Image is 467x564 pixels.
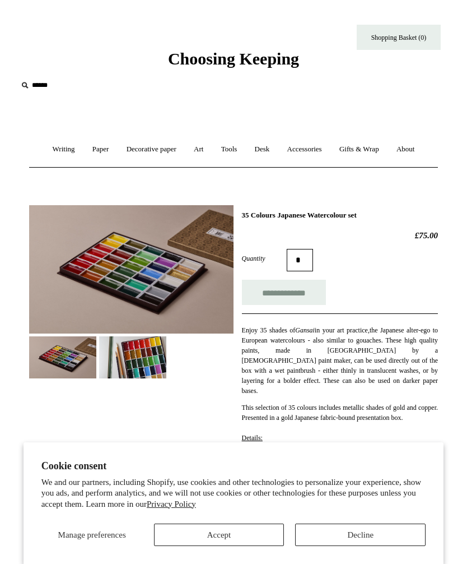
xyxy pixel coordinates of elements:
[242,230,438,241] h2: £75.00
[331,135,387,164] a: Gifts & Wrap
[295,524,426,546] button: Decline
[85,135,117,164] a: Paper
[154,524,284,546] button: Accept
[186,135,211,164] a: Art
[29,205,233,334] img: 35 Colours Japanese Watercolour set
[99,336,166,378] img: 35 Colours Japanese Watercolour set
[295,326,315,334] em: Gansai
[58,530,126,539] span: Manage preferences
[41,524,143,546] button: Manage preferences
[242,434,263,442] span: Details:
[41,477,426,510] p: We and our partners, including Shopify, use cookies and other technologies to personalize your ex...
[279,135,330,164] a: Accessories
[147,500,196,508] a: Privacy Policy
[29,336,96,378] img: 35 Colours Japanese Watercolour set
[242,325,438,396] p: Enjoy 35 shades of in your art practice the Japanese alter-ego to European watercolours - also si...
[389,135,423,164] a: About
[41,460,426,472] h2: Cookie consent
[242,403,438,493] p: This selection of 35 colours includes metallic shades of gold and copper. Presented in a gold Jap...
[45,135,83,164] a: Writing
[119,135,184,164] a: Decorative paper
[368,326,370,334] em: ,
[168,49,299,68] span: Choosing Keeping
[213,135,245,164] a: Tools
[242,253,287,263] label: Quantity
[242,211,438,220] h1: 35 Colours Japanese Watercolour set
[357,25,441,50] a: Shopping Basket (0)
[247,135,278,164] a: Desk
[168,58,299,66] a: Choosing Keeping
